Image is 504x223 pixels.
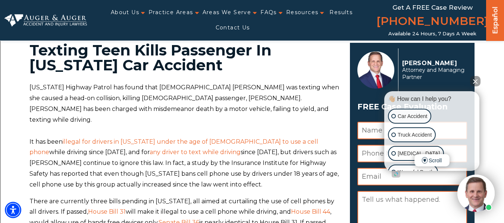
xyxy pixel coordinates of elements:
a: Open intaker chat [392,171,400,178]
a: About Us [111,5,139,20]
div: Delete [3,23,501,30]
div: Options [3,30,501,36]
a: Contact Us [216,20,250,35]
a: FAQs [260,5,277,20]
input: Name [357,122,467,139]
p: Wrongful Death [398,168,434,177]
span: Scroll [414,154,450,166]
a: Practice Areas [148,5,193,20]
span: Get a FREE Case Review [392,4,473,11]
button: Close Intaker Chat Widget [470,76,480,86]
div: Rename [3,43,501,50]
div: Sign out [3,36,501,43]
div: Sort New > Old [3,10,501,16]
a: Resources [286,5,319,20]
img: Auger & Auger Accident and Injury Lawyers Logo [4,14,87,27]
a: Results [329,5,353,20]
div: Accessibility Menu [5,202,21,218]
p: Car Accident [398,112,427,121]
input: Phone Number [357,145,467,162]
div: Move To ... [3,50,501,57]
div: 👋🏼 How can I help you? [386,95,478,103]
input: Email [357,168,467,185]
p: [MEDICAL_DATA] [398,149,440,158]
div: Move To ... [3,16,501,23]
a: [PHONE_NUMBER] [376,13,488,31]
p: Truck Accident [398,130,432,140]
a: Areas We Serve [203,5,251,20]
img: Intaker widget Avatar [457,175,495,212]
span: Available 24 Hours, 7 Days a Week [388,31,476,37]
div: Sort A > Z [3,3,501,10]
